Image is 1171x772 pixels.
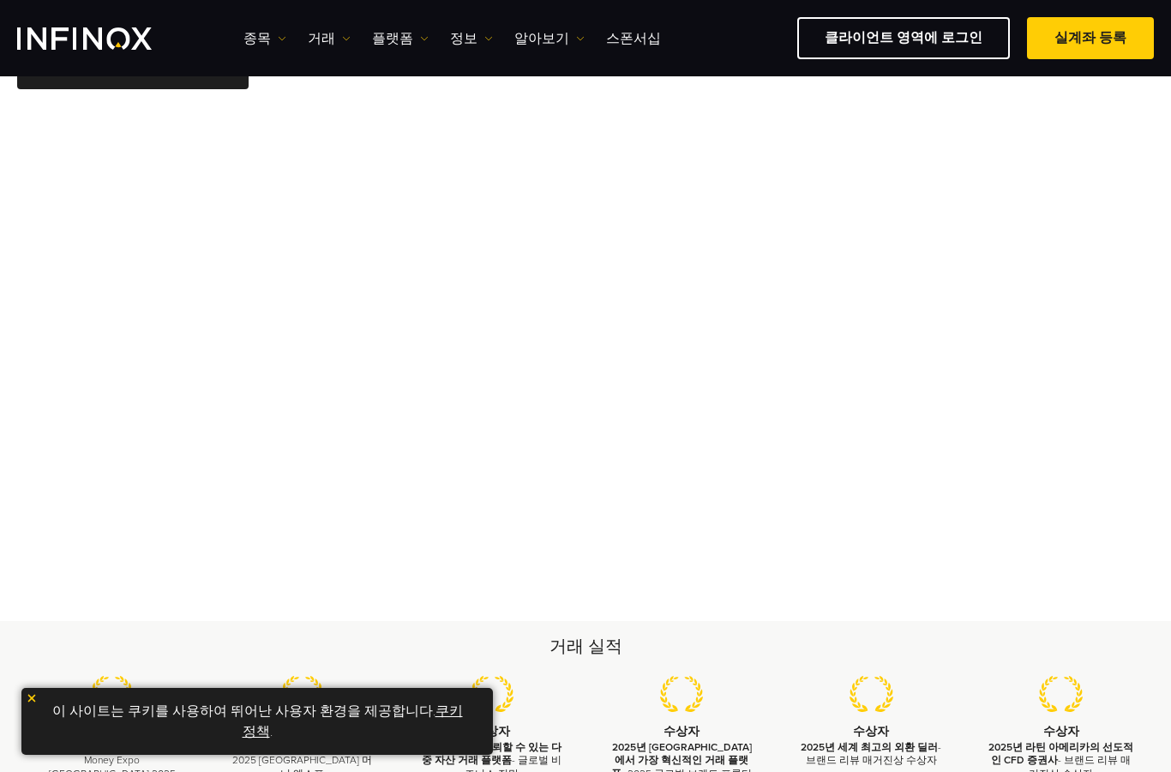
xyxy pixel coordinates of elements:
a: 플랫폼 [372,28,429,49]
strong: 수상자 [664,724,700,739]
a: 클라이언트 영역에 로그인 [797,17,1010,59]
strong: 2025년 가장 신뢰할 수 있는 다중 자산 거래 플랫폼 [422,741,561,766]
p: 이 사이트는 쿠키를 사용하여 뛰어난 사용자 환경을 제공합니다. . [30,697,484,746]
strong: 2025년 세계 최고의 외환 딜러 [801,741,938,753]
strong: 2025년 라틴 아메리카의 선도적인 CFD 증권사 [988,741,1133,766]
h2: 거래 실적 [17,635,1154,659]
strong: 수상자 [474,724,510,739]
a: 실계좌 등록 [1027,17,1154,59]
a: 종목 [243,28,286,49]
img: yellow close icon [26,692,38,704]
a: 거래 [308,28,351,49]
p: - 브랜드 리뷰 매거진상 수상자 [798,741,945,767]
a: 정보 [450,28,493,49]
a: 스폰서십 [606,28,661,49]
strong: 수상자 [1043,724,1079,739]
a: 알아보기 [514,28,585,49]
strong: 수상자 [853,724,889,739]
a: INFINOX Logo [17,27,192,50]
